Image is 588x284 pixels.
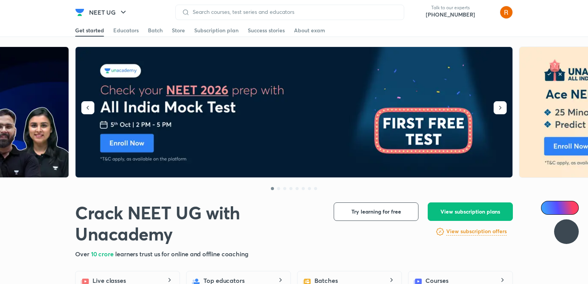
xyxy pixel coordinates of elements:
img: Company Logo [75,8,84,17]
button: View subscription plans [428,202,513,221]
button: Try learning for free [334,202,418,221]
span: 10 crore [91,250,115,258]
img: call-us [410,5,426,20]
a: Subscription plan [194,24,239,37]
img: ttu [562,227,571,236]
a: About exam [294,24,325,37]
div: Subscription plan [194,27,239,34]
button: NEET UG [84,5,133,20]
div: Educators [113,27,139,34]
a: Educators [113,24,139,37]
div: Get started [75,27,104,34]
span: Over [75,250,91,258]
a: Batch [148,24,163,37]
a: View subscription offers [446,227,507,236]
a: Success stories [248,24,285,37]
span: learners trust us for online and offline coaching [115,250,249,258]
span: View subscription plans [440,208,500,216]
a: Ai Doubts [541,201,579,215]
div: About exam [294,27,325,34]
span: Try learning for free [351,208,401,216]
div: Store [172,27,185,34]
div: Batch [148,27,163,34]
a: Get started [75,24,104,37]
h1: Crack NEET UG with Unacademy [75,202,321,245]
img: Icon [546,205,552,211]
input: Search courses, test series and educators [190,9,398,15]
a: Store [172,24,185,37]
h6: View subscription offers [446,227,507,236]
span: Ai Doubts [554,205,574,211]
img: avatar [481,6,494,18]
p: Talk to our experts [426,5,475,11]
div: Success stories [248,27,285,34]
img: Aliya Fatima [500,6,513,19]
a: [PHONE_NUMBER] [426,11,475,18]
